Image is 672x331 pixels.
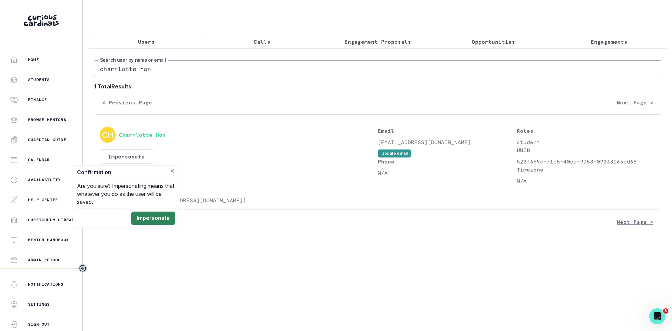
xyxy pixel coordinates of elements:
[78,264,87,273] button: Toggle sidebar
[28,257,61,263] p: Admin Retool
[28,77,50,82] p: Students
[28,117,66,122] p: Browse Mentors
[517,177,656,185] p: N/A
[517,146,656,154] p: UUID
[344,38,411,46] p: Engagement Proposals
[73,165,179,179] header: Confirmation
[28,302,50,307] p: Settings
[28,217,77,223] p: Curriculum Library
[609,96,661,109] button: Next Page >
[100,127,116,143] img: svg
[100,196,378,204] p: [PERSON_NAME] ([EMAIL_ADDRESS][DOMAIN_NAME])
[591,38,627,46] p: Engagements
[28,237,69,243] p: Mentor Handbook
[94,96,160,109] button: < Previous Page
[131,212,175,225] button: Impersonate
[28,57,39,62] p: Home
[100,149,153,163] button: Impersonate
[378,127,517,135] p: Email
[24,15,59,26] img: Curious Cardinals Logo
[254,38,270,46] p: Calls
[517,127,656,135] p: Roles
[168,167,176,175] button: Close
[517,138,656,146] p: student
[94,82,661,90] b: 1 Total Results
[472,38,515,46] p: Opportunities
[28,322,50,327] p: Sign Out
[517,157,656,165] p: 522f659c-71c5-40ee-9758-09238163ed65
[73,179,179,209] div: Are you sure? Impersonating means that whatever you do as the user will be saved.
[378,138,517,146] p: [EMAIL_ADDRESS][DOMAIN_NAME]
[28,97,47,102] p: Finance
[28,157,50,162] p: Calendar
[649,308,665,324] iframe: Intercom live chat
[138,38,155,46] p: Users
[28,197,58,203] p: Help Center
[378,157,517,165] p: Phone
[663,308,668,314] span: 3
[378,169,517,177] p: N/A
[609,215,661,229] button: Next Page >
[100,185,378,193] p: Primary Guardian
[28,177,61,183] p: Availability
[28,137,66,142] p: Guardian Guide
[119,131,166,138] button: Charrlotte Hon
[517,165,656,174] p: Timezone
[28,282,64,287] p: Notifications
[378,149,411,157] button: Update email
